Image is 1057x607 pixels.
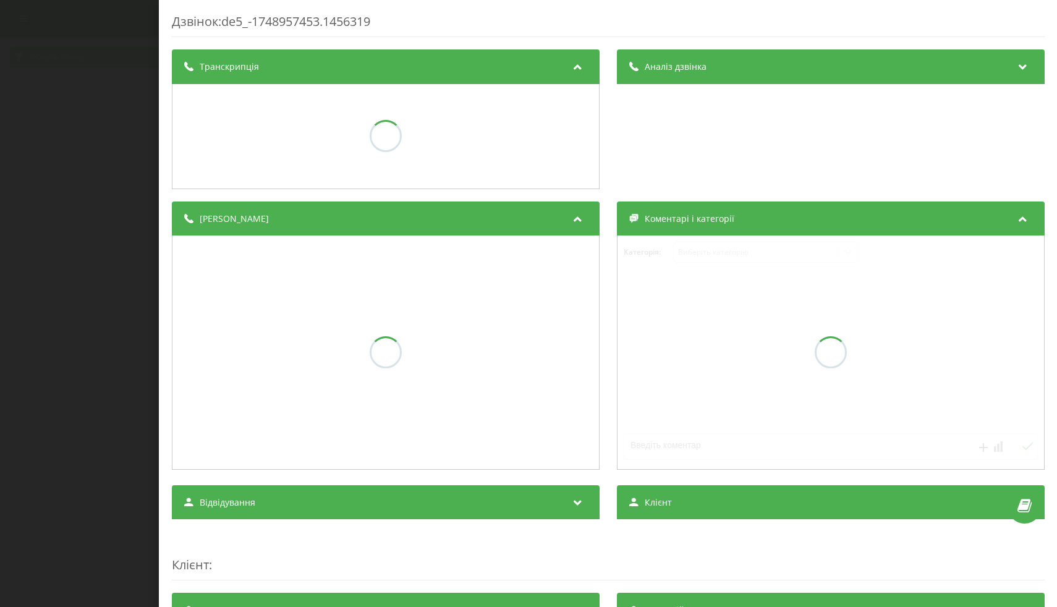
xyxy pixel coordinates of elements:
span: Відвідування [200,496,255,509]
span: Коментарі і категорії [644,213,734,225]
div: : [172,532,1045,580]
span: Клієнт [644,496,671,509]
span: [PERSON_NAME] [200,213,269,225]
span: Клієнт [172,556,209,573]
div: Дзвінок : de5_-1748957453.1456319 [172,13,1045,37]
span: Транскрипція [200,61,259,73]
span: Аналіз дзвінка [644,61,706,73]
